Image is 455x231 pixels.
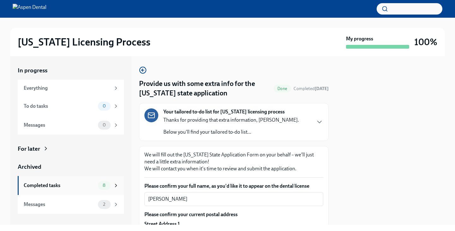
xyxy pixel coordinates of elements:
img: Aspen Dental [13,4,46,14]
div: Messages [24,201,95,208]
p: Below you'll find your tailored to-do list... [163,129,299,136]
p: We will fill out the [US_STATE] State Application Form on your behalf – we'll just need a little ... [144,151,323,172]
div: Everything [24,85,111,92]
a: Archived [18,163,124,171]
div: To do tasks [24,103,95,110]
span: 8 [99,183,109,188]
strong: Your tailored to-do list for [US_STATE] licensing process [163,108,285,115]
a: Messages0 [18,116,124,135]
h3: 100% [414,36,437,48]
a: Messages2 [18,195,124,214]
span: September 26th, 2025 02:23 [294,86,329,92]
label: Street Address 1 [144,221,180,228]
span: 0 [99,104,110,108]
div: Messages [24,122,95,129]
a: Everything [18,80,124,97]
span: Done [274,86,291,91]
h2: [US_STATE] Licensing Process [18,36,150,48]
div: For later [18,145,40,153]
label: Please confirm your current postal address [144,211,323,218]
a: Completed tasks8 [18,176,124,195]
a: In progress [18,66,124,75]
span: 2 [99,202,109,207]
textarea: [PERSON_NAME] [148,195,319,203]
p: Thanks for providing that extra information, [PERSON_NAME]. [163,117,299,124]
span: 0 [99,123,110,127]
a: To do tasks0 [18,97,124,116]
div: Completed tasks [24,182,95,189]
label: Please confirm your full name, as you'd like it to appear on the dental license [144,183,323,190]
strong: [DATE] [315,86,329,91]
a: For later [18,145,124,153]
span: Completed [294,86,329,91]
h4: Provide us with some extra info for the [US_STATE] state application [139,79,271,98]
strong: My progress [346,35,373,42]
